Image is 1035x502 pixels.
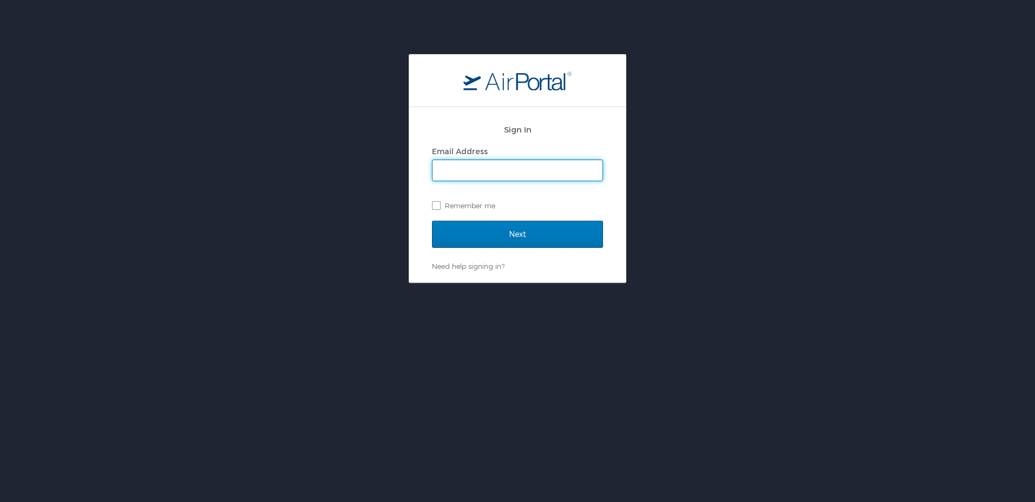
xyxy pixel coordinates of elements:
h2: Sign In [432,123,603,136]
a: Need help signing in? [432,262,505,270]
img: logo [463,71,572,90]
input: Next [432,221,603,248]
label: Remember me [432,197,603,214]
label: Email Address [432,147,488,156]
